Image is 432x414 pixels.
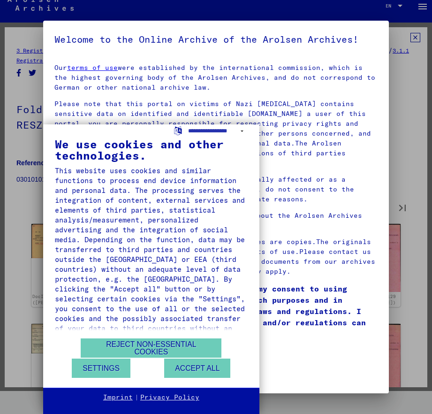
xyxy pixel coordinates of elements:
[81,338,221,358] button: Reject non-essential cookies
[72,359,130,378] button: Settings
[140,393,199,402] a: Privacy Policy
[55,166,248,343] div: This website uses cookies and similar functions to process end device information and personal da...
[164,359,230,378] button: Accept all
[103,393,133,402] a: Imprint
[55,138,248,161] div: We use cookies and other technologies.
